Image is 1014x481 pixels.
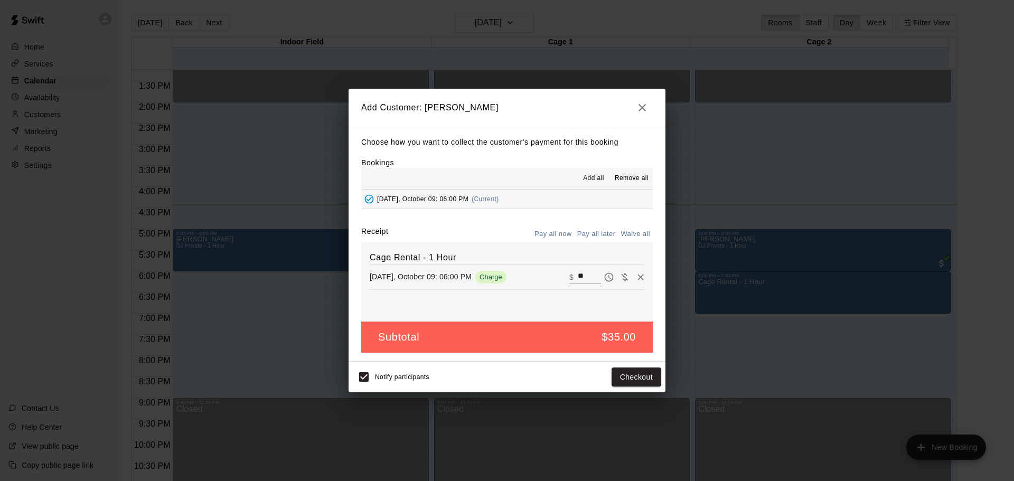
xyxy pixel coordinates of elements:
button: Pay all now [532,226,575,242]
button: Remove [633,269,649,285]
button: Checkout [612,367,661,387]
button: Added - Collect Payment [361,191,377,207]
p: Choose how you want to collect the customer's payment for this booking [361,136,653,149]
label: Receipt [361,226,388,242]
h5: Subtotal [378,330,419,344]
span: Notify participants [375,373,429,381]
span: Remove all [615,173,649,184]
p: [DATE], October 09: 06:00 PM [370,271,472,282]
button: Added - Collect Payment[DATE], October 09: 06:00 PM(Current) [361,190,653,209]
button: Add all [577,170,611,187]
button: Waive all [618,226,653,242]
span: Waive payment [617,272,633,281]
span: (Current) [472,195,499,203]
button: Remove all [611,170,653,187]
h5: $35.00 [602,330,636,344]
label: Bookings [361,158,394,167]
button: Pay all later [575,226,618,242]
p: $ [569,272,574,282]
span: Pay later [601,272,617,281]
span: Add all [583,173,604,184]
h6: Cage Rental - 1 Hour [370,251,644,265]
h2: Add Customer: [PERSON_NAME] [349,89,665,127]
span: [DATE], October 09: 06:00 PM [377,195,468,203]
span: Charge [475,273,506,281]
